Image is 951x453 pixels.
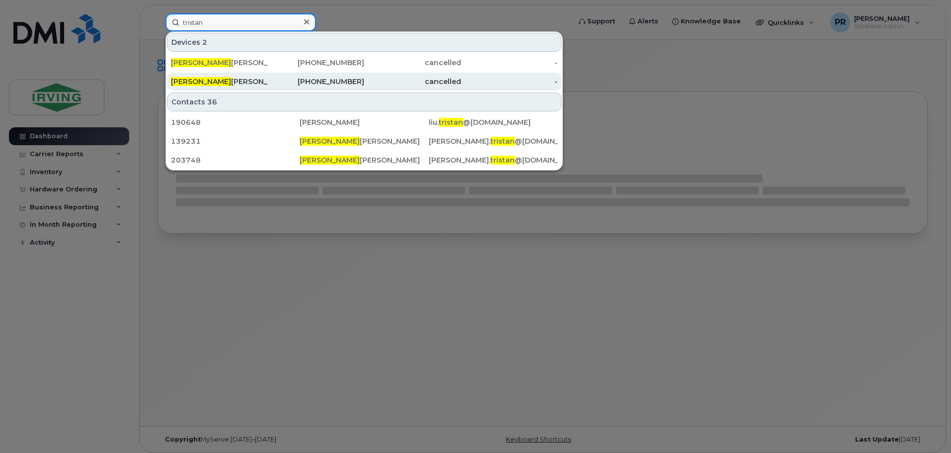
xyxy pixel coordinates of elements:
[167,113,561,131] a: 190648[PERSON_NAME]liu.tristan@[DOMAIN_NAME]
[207,97,217,107] span: 36
[171,117,300,127] div: 190648
[167,33,561,52] div: Devices
[171,77,268,87] div: [PERSON_NAME]
[429,155,557,165] div: [PERSON_NAME]. @[DOMAIN_NAME]
[439,118,463,127] span: tristan
[171,77,231,86] span: [PERSON_NAME]
[364,58,461,68] div: cancelled
[167,151,561,169] a: 203748[PERSON_NAME][PERSON_NAME][PERSON_NAME].tristan@[DOMAIN_NAME]
[429,136,557,146] div: [PERSON_NAME]. @[DOMAIN_NAME]
[171,136,300,146] div: 139231
[268,58,365,68] div: [PHONE_NUMBER]
[171,58,231,67] span: [PERSON_NAME]
[167,54,561,72] a: [PERSON_NAME][PERSON_NAME][PHONE_NUMBER]cancelled-
[167,92,561,111] div: Contacts
[300,117,428,127] div: [PERSON_NAME]
[461,58,558,68] div: -
[300,136,428,146] div: [PERSON_NAME]
[300,137,360,146] span: [PERSON_NAME]
[300,156,360,165] span: [PERSON_NAME]
[461,77,558,87] div: -
[490,156,515,165] span: tristan
[490,137,515,146] span: tristan
[268,77,365,87] div: [PHONE_NUMBER]
[202,37,207,47] span: 2
[300,155,428,165] div: [PERSON_NAME]
[429,117,557,127] div: liu. @[DOMAIN_NAME]
[364,77,461,87] div: cancelled
[171,155,300,165] div: 203748
[167,73,561,91] a: [PERSON_NAME][PERSON_NAME][PHONE_NUMBER]cancelled-
[167,132,561,150] a: 139231[PERSON_NAME][PERSON_NAME][PERSON_NAME].tristan@[DOMAIN_NAME]
[171,58,268,68] div: [PERSON_NAME]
